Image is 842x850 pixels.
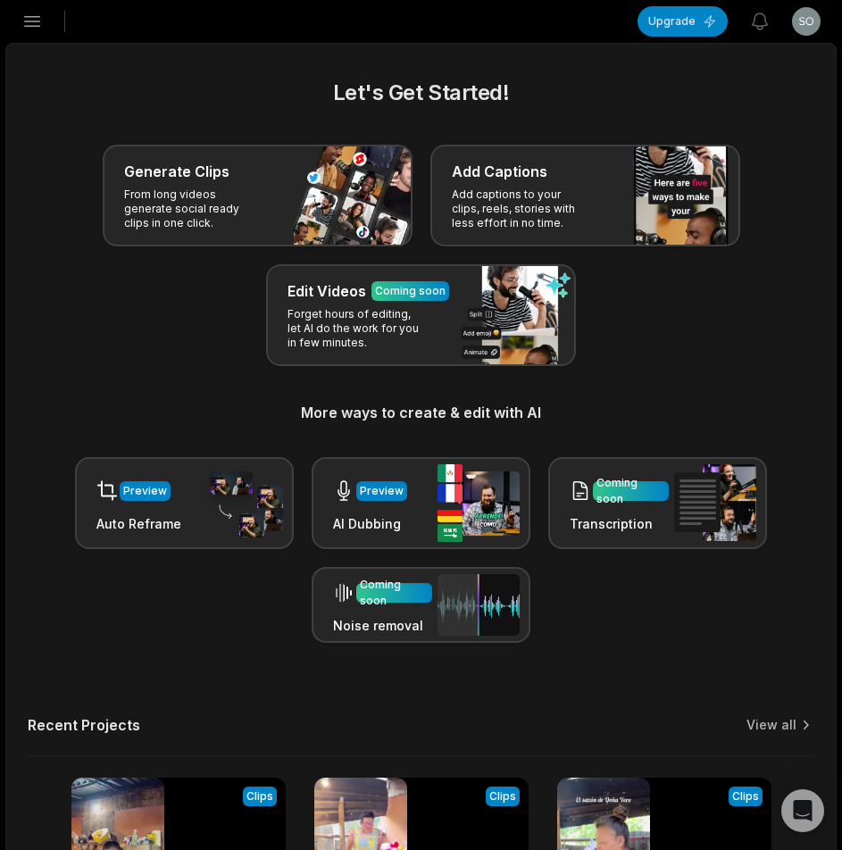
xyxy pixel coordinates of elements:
p: From long videos generate social ready clips in one click. [124,187,263,230]
img: transcription.png [674,464,756,541]
h3: Noise removal [333,616,432,635]
p: Forget hours of editing, let AI do the work for you in few minutes. [288,307,426,350]
div: Coming soon [360,577,429,609]
h3: AI Dubbing [333,514,407,533]
h3: Transcription [570,514,669,533]
div: Open Intercom Messenger [781,789,824,832]
h3: Generate Clips [124,161,229,182]
p: Add captions to your clips, reels, stories with less effort in no time. [452,187,590,230]
h3: Edit Videos [288,280,366,302]
div: Preview [360,483,404,499]
div: Preview [123,483,167,499]
img: ai_dubbing.png [438,464,520,542]
h3: Auto Reframe [96,514,181,533]
button: Upgrade [638,6,728,37]
h2: Recent Projects [28,716,140,734]
img: noise_removal.png [438,574,520,636]
a: View all [746,716,796,734]
div: Coming soon [596,475,665,507]
h3: More ways to create & edit with AI [28,402,814,423]
img: auto_reframe.png [201,469,283,538]
h3: Add Captions [452,161,547,182]
div: Coming soon [375,283,446,299]
h2: Let's Get Started! [28,77,814,109]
